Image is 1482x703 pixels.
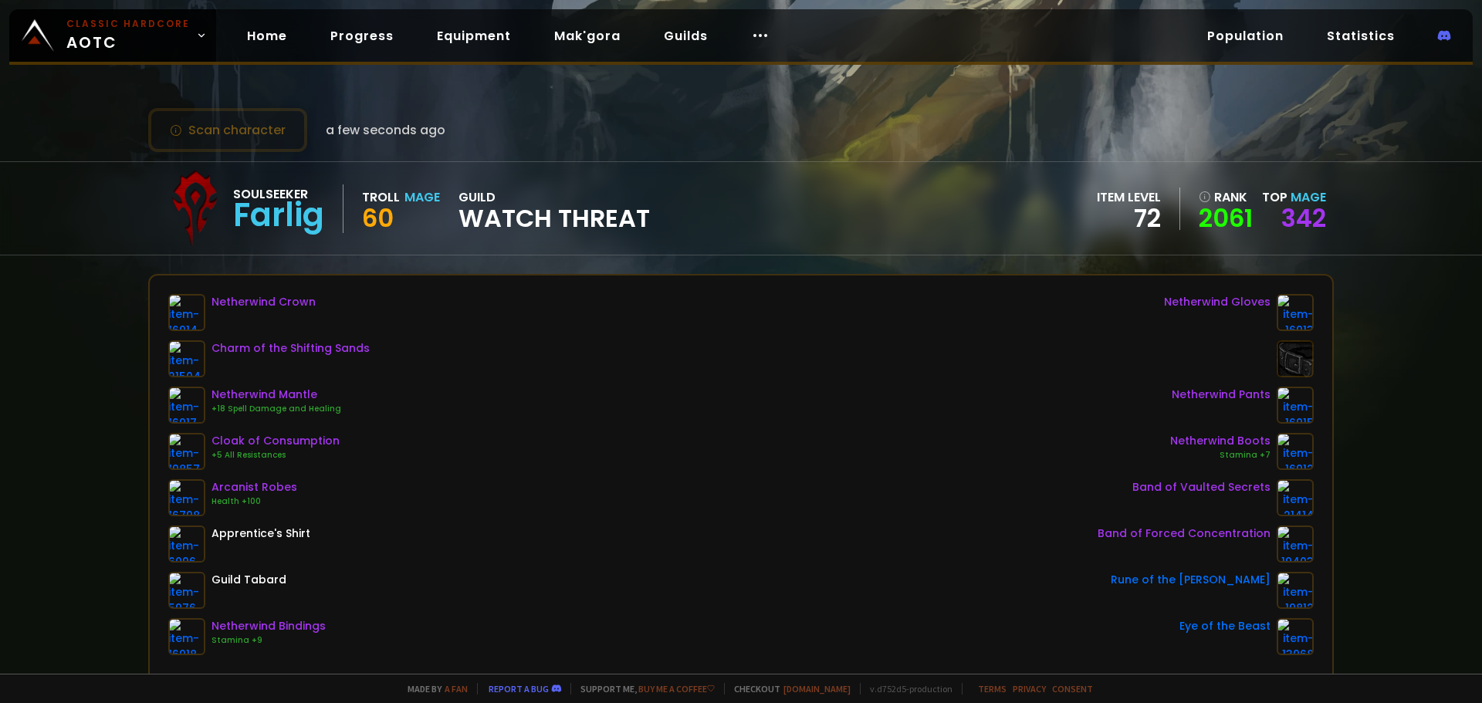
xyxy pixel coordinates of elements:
[1098,526,1271,542] div: Band of Forced Concentration
[978,683,1007,695] a: Terms
[404,188,440,207] div: Mage
[235,20,299,52] a: Home
[570,683,715,695] span: Support me,
[1013,683,1046,695] a: Privacy
[148,108,307,152] button: Scan character
[1277,294,1314,331] img: item-16913
[651,20,720,52] a: Guilds
[445,683,468,695] a: a fan
[638,683,715,695] a: Buy me a coffee
[1111,572,1271,588] div: Rune of the [PERSON_NAME]
[542,20,633,52] a: Mak'gora
[233,184,324,204] div: Soulseeker
[1277,433,1314,470] img: item-16912
[1195,20,1296,52] a: Population
[1277,572,1314,609] img: item-19812
[211,634,326,647] div: Stamina +9
[168,618,205,655] img: item-16918
[1262,188,1326,207] div: Top
[211,294,316,310] div: Netherwind Crown
[318,20,406,52] a: Progress
[9,9,216,62] a: Classic HardcoreAOTC
[1170,449,1271,461] div: Stamina +7
[233,204,324,227] div: Farlig
[1172,387,1271,403] div: Netherwind Pants
[1164,294,1271,310] div: Netherwind Gloves
[168,572,205,609] img: item-5976
[66,17,190,54] span: AOTC
[168,387,205,424] img: item-16917
[724,683,851,695] span: Checkout
[211,526,310,542] div: Apprentice's Shirt
[458,188,650,230] div: guild
[398,683,468,695] span: Made by
[458,207,650,230] span: Watch Threat
[425,20,523,52] a: Equipment
[362,201,394,235] span: 60
[1281,201,1326,235] a: 342
[168,433,205,470] img: item-19857
[211,387,341,403] div: Netherwind Mantle
[489,683,549,695] a: Report a bug
[1097,188,1161,207] div: item level
[211,479,297,495] div: Arcanist Robes
[211,403,341,415] div: +18 Spell Damage and Healing
[211,340,370,357] div: Charm of the Shifting Sands
[1179,618,1271,634] div: Eye of the Beast
[168,294,205,331] img: item-16914
[1277,526,1314,563] img: item-19403
[1277,618,1314,655] img: item-13968
[1199,188,1253,207] div: rank
[1315,20,1407,52] a: Statistics
[211,433,340,449] div: Cloak of Consumption
[1277,387,1314,424] img: item-16915
[211,618,326,634] div: Netherwind Bindings
[168,340,205,377] img: item-21504
[1097,207,1161,230] div: 72
[1277,479,1314,516] img: item-21414
[168,526,205,563] img: item-6096
[326,120,445,140] span: a few seconds ago
[1199,207,1253,230] a: 2061
[168,479,205,516] img: item-16798
[211,449,340,461] div: +5 All Resistances
[783,683,851,695] a: [DOMAIN_NAME]
[66,17,190,31] small: Classic Hardcore
[211,572,286,588] div: Guild Tabard
[1052,683,1093,695] a: Consent
[1132,479,1271,495] div: Band of Vaulted Secrets
[362,188,400,207] div: Troll
[860,683,952,695] span: v. d752d5 - production
[1291,188,1326,206] span: Mage
[211,495,297,508] div: Health +100
[1170,433,1271,449] div: Netherwind Boots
